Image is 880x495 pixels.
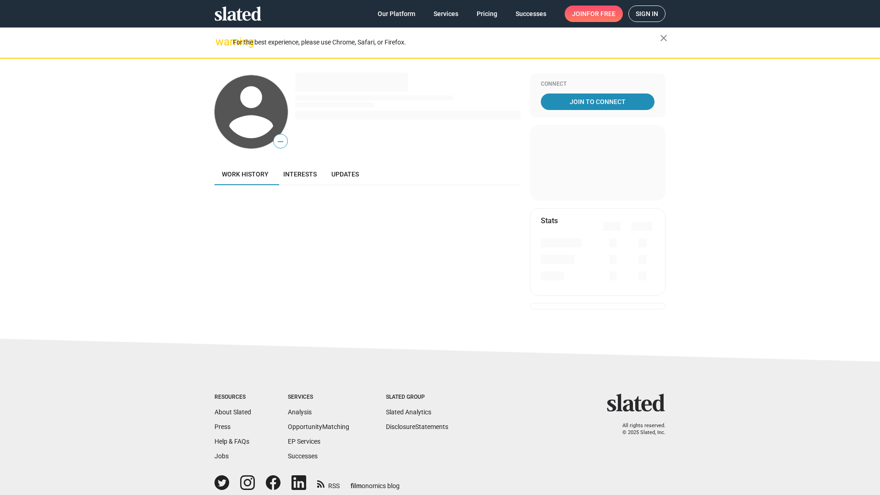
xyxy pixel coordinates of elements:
div: Connect [541,81,654,88]
span: Pricing [477,5,497,22]
span: Services [434,5,458,22]
a: Services [426,5,466,22]
a: Sign in [628,5,665,22]
a: EP Services [288,438,320,445]
a: Pricing [469,5,505,22]
p: All rights reserved. © 2025 Slated, Inc. [613,423,665,436]
a: Updates [324,163,366,185]
a: Our Platform [370,5,423,22]
a: Interests [276,163,324,185]
span: Join To Connect [543,93,653,110]
span: Our Platform [378,5,415,22]
a: Analysis [288,408,312,416]
span: — [274,136,287,148]
a: Slated Analytics [386,408,431,416]
a: filmonomics blog [351,474,400,490]
a: Successes [508,5,554,22]
a: RSS [317,476,340,490]
a: Joinfor free [565,5,623,22]
div: Services [288,394,349,401]
a: Join To Connect [541,93,654,110]
mat-card-title: Stats [541,216,558,225]
span: Updates [331,170,359,178]
span: Interests [283,170,317,178]
a: DisclosureStatements [386,423,448,430]
a: Successes [288,452,318,460]
span: for free [587,5,616,22]
span: Successes [516,5,546,22]
span: Join [572,5,616,22]
div: Resources [214,394,251,401]
div: For the best experience, please use Chrome, Safari, or Firefox. [233,36,660,49]
mat-icon: warning [215,36,226,47]
mat-icon: close [658,33,669,44]
a: OpportunityMatching [288,423,349,430]
a: Work history [214,163,276,185]
a: Press [214,423,231,430]
a: About Slated [214,408,251,416]
a: Jobs [214,452,229,460]
span: Work history [222,170,269,178]
span: film [351,482,362,489]
a: Help & FAQs [214,438,249,445]
div: Slated Group [386,394,448,401]
span: Sign in [636,6,658,22]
